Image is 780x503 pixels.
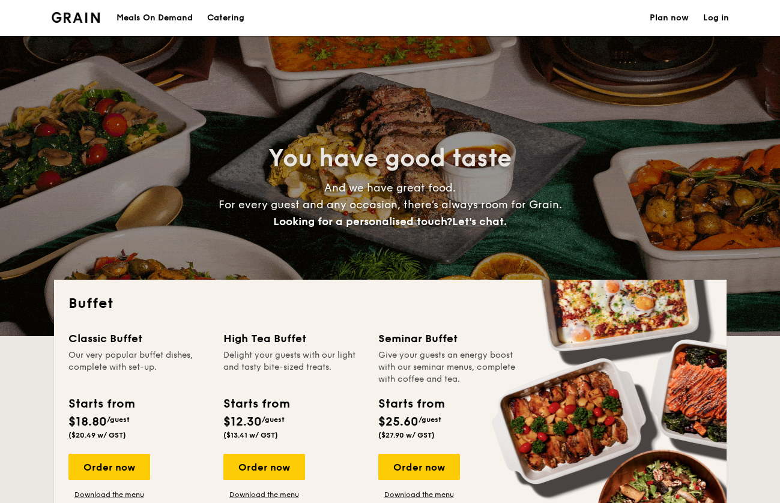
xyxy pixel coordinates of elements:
a: Download the menu [378,490,460,499]
div: Delight your guests with our light and tasty bite-sized treats. [223,349,364,385]
img: Grain [52,12,100,23]
div: Starts from [68,395,134,413]
span: /guest [419,415,441,424]
div: Order now [68,454,150,480]
div: Classic Buffet [68,330,209,347]
span: ($13.41 w/ GST) [223,431,278,439]
a: Download the menu [223,490,305,499]
span: /guest [107,415,130,424]
div: Starts from [378,395,444,413]
span: ($20.49 w/ GST) [68,431,126,439]
span: Looking for a personalised touch? [273,215,452,228]
div: Our very popular buffet dishes, complete with set-up. [68,349,209,385]
span: You have good taste [268,144,512,173]
span: $12.30 [223,415,262,429]
a: Download the menu [68,490,150,499]
a: Logotype [52,12,100,23]
span: $18.80 [68,415,107,429]
div: Give your guests an energy boost with our seminar menus, complete with coffee and tea. [378,349,519,385]
span: $25.60 [378,415,419,429]
div: Order now [223,454,305,480]
div: High Tea Buffet [223,330,364,347]
div: Starts from [223,395,289,413]
div: Order now [378,454,460,480]
div: Seminar Buffet [378,330,519,347]
span: /guest [262,415,285,424]
span: ($27.90 w/ GST) [378,431,435,439]
h2: Buffet [68,294,712,313]
span: And we have great food. For every guest and any occasion, there’s always room for Grain. [219,181,562,228]
span: Let's chat. [452,215,507,228]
